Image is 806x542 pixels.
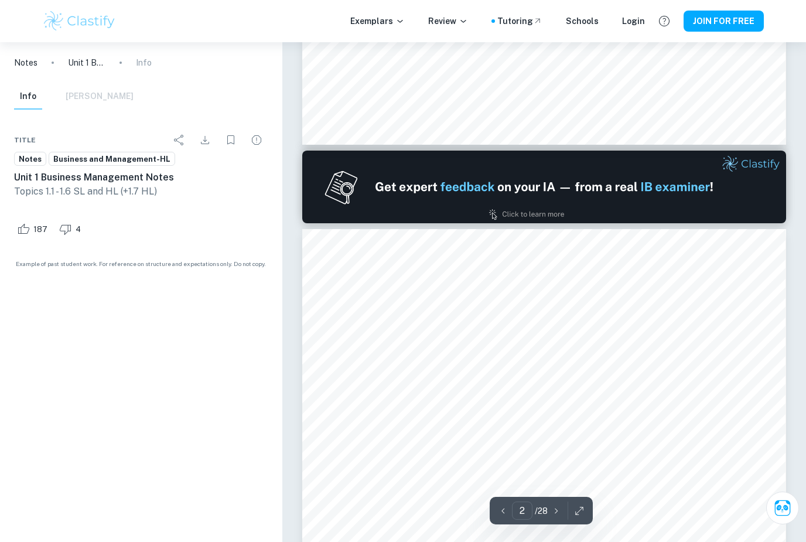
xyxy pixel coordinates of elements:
button: Info [14,84,42,110]
button: JOIN FOR FREE [684,11,764,32]
span: 187 [27,224,54,236]
a: Tutoring [497,15,542,28]
button: Ask Clai [766,492,799,524]
p: / 28 [535,504,548,517]
span: Title [14,135,36,145]
a: Business and Management-HL [49,152,175,166]
div: Dislike [56,220,87,238]
div: Download [193,128,217,152]
p: Info [136,56,152,69]
p: Review [428,15,468,28]
span: Notes [15,154,46,165]
p: Topics 1.1 - 1.6 SL and HL (+1.7 HL) [14,185,268,199]
div: Bookmark [219,128,243,152]
p: Unit 1 Business Management Notes [68,56,105,69]
a: Schools [566,15,599,28]
span: Business and Management-HL [49,154,175,165]
a: Login [622,15,645,28]
button: Help and Feedback [654,11,674,31]
div: Share [168,128,191,152]
img: Clastify logo [42,9,117,33]
span: Example of past student work. For reference on structure and expectations only. Do not copy. [14,260,268,268]
h6: Unit 1 Business Management Notes [14,171,268,185]
span: 4 [69,224,87,236]
div: Report issue [245,128,268,152]
a: Notes [14,56,37,69]
p: Exemplars [350,15,405,28]
img: Ad [302,151,786,223]
div: Like [14,220,54,238]
a: Notes [14,152,46,166]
